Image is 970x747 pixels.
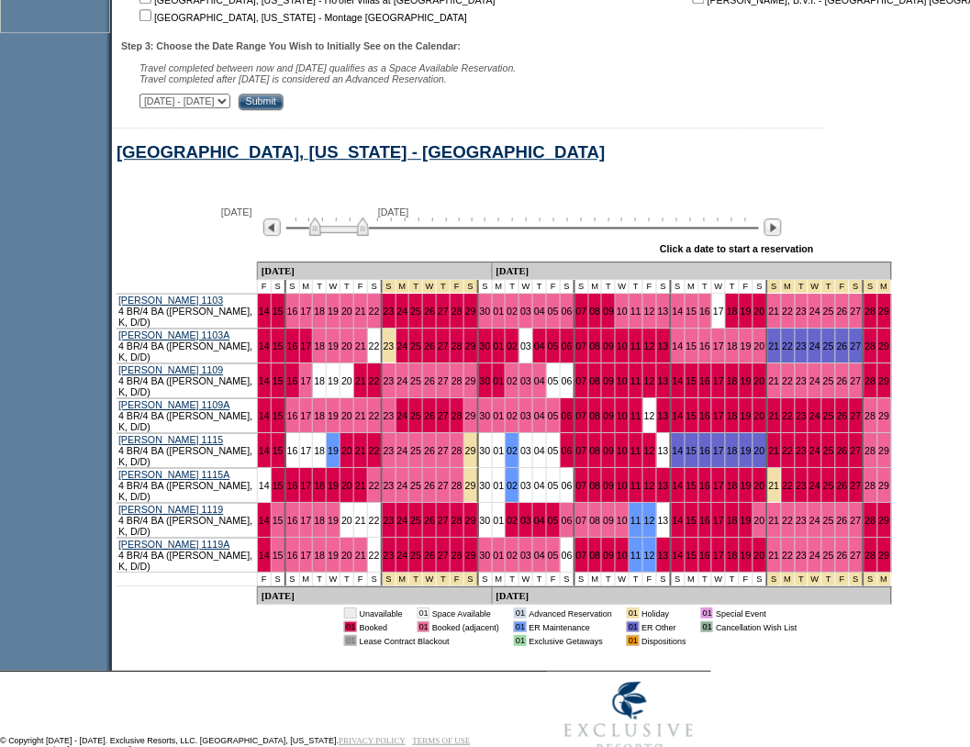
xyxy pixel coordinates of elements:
a: 27 [438,375,449,386]
a: 16 [287,410,298,421]
a: 30 [480,340,491,351]
a: 12 [644,306,655,317]
a: 02 [507,340,518,351]
a: 29 [879,340,890,351]
a: 28 [452,306,463,317]
a: 21 [769,375,780,386]
a: 13 [658,375,669,386]
a: 29 [879,410,890,421]
a: 15 [686,306,697,317]
a: 22 [369,515,380,526]
a: 30 [480,410,491,421]
a: 14 [259,515,270,526]
a: 30 [480,375,491,386]
a: 28 [865,480,876,491]
a: 29 [465,306,476,317]
a: 28 [865,306,876,317]
a: 20 [754,375,765,386]
a: 03 [520,375,531,386]
a: 17 [713,375,724,386]
a: 21 [769,480,780,491]
a: 20 [341,375,352,386]
a: 18 [727,445,738,456]
a: 02 [507,410,518,421]
a: 20 [754,410,765,421]
a: 27 [438,480,449,491]
a: 11 [630,375,641,386]
a: 29 [465,375,476,386]
a: 19 [328,515,339,526]
a: 19 [741,480,752,491]
a: 22 [783,340,794,351]
a: 14 [259,375,270,386]
a: 01 [494,306,505,317]
a: 09 [603,306,614,317]
a: 12 [644,445,655,456]
a: 03 [520,480,531,491]
a: 22 [369,410,380,421]
a: 26 [837,306,848,317]
a: 18 [314,306,325,317]
a: 14 [673,410,684,421]
a: 08 [590,375,601,386]
a: 17 [713,445,724,456]
a: 19 [328,480,339,491]
a: [PERSON_NAME] 1103 [118,295,223,306]
a: 09 [603,410,614,421]
a: [PERSON_NAME] 1119 [118,504,223,515]
a: 27 [438,445,449,456]
a: 20 [341,445,352,456]
a: 10 [617,480,628,491]
a: 28 [865,340,876,351]
a: 22 [369,480,380,491]
a: 15 [686,480,697,491]
a: 07 [576,306,587,317]
a: 29 [879,375,890,386]
a: 27 [438,410,449,421]
a: 19 [741,306,752,317]
a: 28 [452,480,463,491]
a: 28 [865,445,876,456]
a: 15 [686,445,697,456]
a: 19 [741,445,752,456]
a: 23 [384,480,395,491]
a: 07 [576,410,587,421]
a: 13 [658,410,669,421]
a: 24 [809,375,820,386]
a: 02 [507,375,518,386]
a: [GEOGRAPHIC_DATA], [US_STATE] - [GEOGRAPHIC_DATA] [117,142,606,162]
a: 02 [507,480,518,491]
a: 28 [452,445,463,456]
a: 21 [355,515,366,526]
a: [PERSON_NAME] 1115 [118,434,223,445]
a: 18 [727,375,738,386]
a: [PERSON_NAME] 1115A [118,469,229,480]
a: 25 [823,480,834,491]
a: 17 [301,375,312,386]
img: Previous [263,218,281,236]
a: 22 [369,445,380,456]
a: 04 [534,410,545,421]
a: 15 [273,515,284,526]
a: 24 [809,480,820,491]
a: 11 [630,480,641,491]
a: 21 [355,340,366,351]
a: 23 [797,375,808,386]
a: 20 [341,306,352,317]
a: 20 [754,340,765,351]
a: 25 [823,445,834,456]
a: 24 [809,410,820,421]
a: 19 [328,340,339,351]
img: Next [764,218,782,236]
a: 24 [397,375,408,386]
a: 12 [644,375,655,386]
a: 05 [548,375,559,386]
a: 25 [410,306,421,317]
a: 02 [507,445,518,456]
a: 12 [644,480,655,491]
a: 26 [837,410,848,421]
a: 25 [410,375,421,386]
a: 16 [287,340,298,351]
a: 21 [355,375,366,386]
a: 09 [603,340,614,351]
